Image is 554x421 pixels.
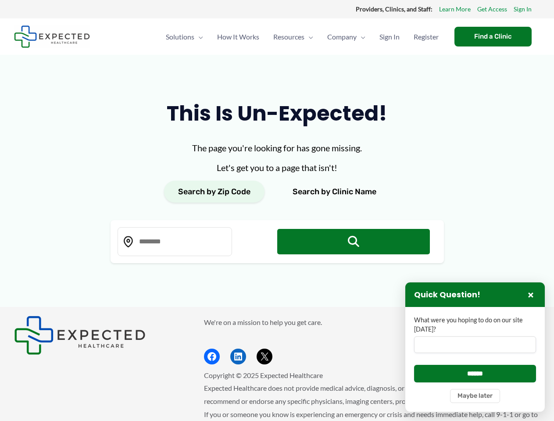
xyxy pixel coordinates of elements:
[204,316,540,329] p: We're on a mission to help you get care.
[407,21,446,52] a: Register
[159,21,210,52] a: SolutionsMenu Toggle
[204,371,323,379] span: Copyright © 2025 Expected Healthcare
[111,141,444,154] p: The page you're looking for has gone missing.
[204,316,540,364] aside: Footer Widget 2
[159,21,446,52] nav: Primary Site Navigation
[372,21,407,52] a: Sign In
[414,290,480,300] h3: Quick Question!
[525,289,536,300] button: Close
[123,236,134,247] img: Location pin
[210,21,266,52] a: How It Works
[450,389,500,403] button: Maybe later
[273,21,304,52] span: Resources
[357,21,365,52] span: Menu Toggle
[514,4,532,15] a: Sign In
[439,4,471,15] a: Learn More
[477,4,507,15] a: Get Access
[327,21,357,52] span: Company
[454,27,532,46] a: Find a Clinic
[414,21,439,52] span: Register
[194,21,203,52] span: Menu Toggle
[414,316,536,334] label: What were you hoping to do on our site [DATE]?
[14,316,146,355] img: Expected Healthcare Logo - side, dark font, small
[14,25,90,48] img: Expected Healthcare Logo - side, dark font, small
[320,21,372,52] a: CompanyMenu Toggle
[356,5,432,13] strong: Providers, Clinics, and Staff:
[14,316,182,355] aside: Footer Widget 1
[304,21,313,52] span: Menu Toggle
[279,181,390,203] button: Search by Clinic Name
[217,21,259,52] span: How It Works
[166,21,194,52] span: Solutions
[164,181,264,203] button: Search by Zip Code
[111,161,444,174] p: Let's get you to a page that isn't!
[379,21,400,52] span: Sign In
[266,21,320,52] a: ResourcesMenu Toggle
[111,99,444,128] h1: This is un-expected!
